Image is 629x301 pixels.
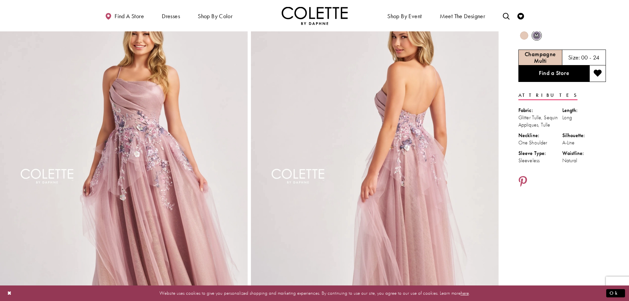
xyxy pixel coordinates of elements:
div: Glitter Tulle, Sequin Appliques, Tulle [518,114,562,129]
span: Meet the designer [440,13,485,19]
h5: Chosen color [519,51,562,64]
span: Shop by color [196,7,234,25]
div: Dusty Lilac/Multi [531,30,542,41]
button: Add to wishlist [589,65,606,82]
button: Submit Dialog [606,289,625,297]
div: Waistline: [562,150,606,157]
div: Sleeveless [518,157,562,164]
div: Natural [562,157,606,164]
a: Meet the designer [438,7,487,25]
div: Product color controls state depends on size chosen [518,29,606,42]
a: Toggle search [501,7,511,25]
div: Silhouette: [562,132,606,139]
span: Find a store [115,13,144,19]
h5: 00 - 24 [581,54,600,61]
div: Champagne Multi [518,30,530,41]
div: Length: [562,107,606,114]
a: Check Wishlist [516,7,526,25]
div: A-Line [562,139,606,146]
a: Attributes [518,91,577,100]
div: One Shoulder [518,139,562,146]
a: Share using Pinterest - Opens in new tab [518,176,527,188]
div: Neckline: [518,132,562,139]
img: Colette by Daphne [282,7,348,25]
button: Close Dialog [4,287,15,299]
a: Visit Home Page [282,7,348,25]
span: Shop By Event [387,13,422,19]
span: Size: [568,54,580,61]
a: Find a store [103,7,146,25]
p: Website uses cookies to give you personalized shopping and marketing experiences. By continuing t... [48,289,581,298]
div: Sleeve Type: [518,150,562,157]
span: Dresses [160,7,182,25]
a: here [461,290,469,296]
span: Shop By Event [386,7,423,25]
div: Fabric: [518,107,562,114]
span: Shop by color [198,13,232,19]
a: Find a Store [518,65,589,82]
span: Dresses [162,13,180,19]
div: Long [562,114,606,121]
